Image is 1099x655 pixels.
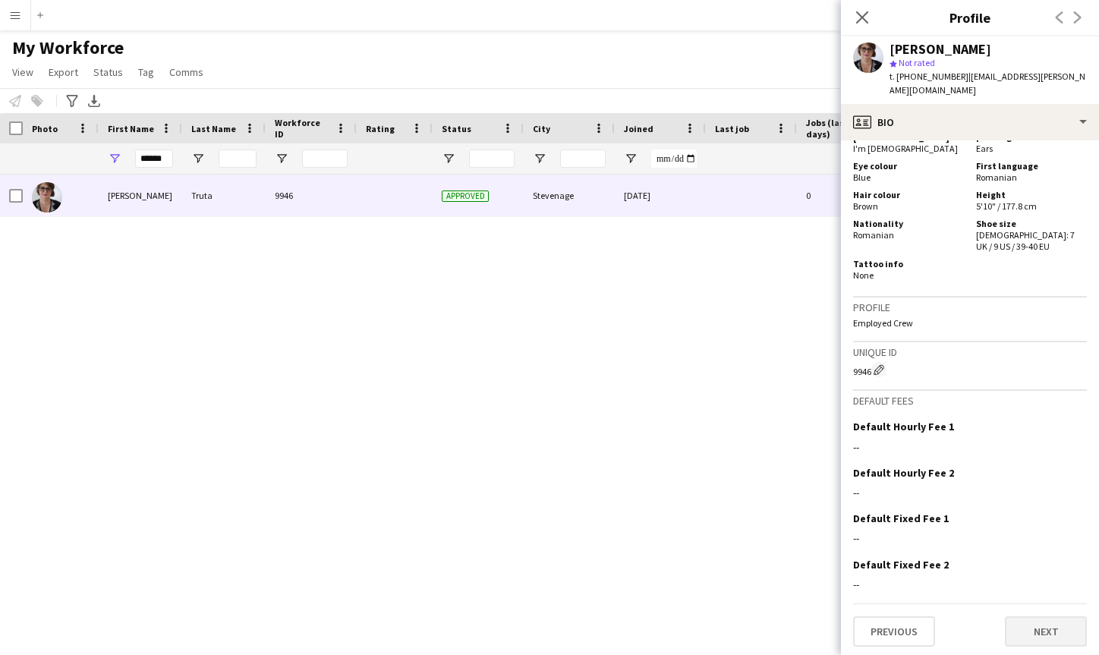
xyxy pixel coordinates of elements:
[442,191,489,202] span: Approved
[890,71,1085,96] span: | [EMAIL_ADDRESS][PERSON_NAME][DOMAIN_NAME]
[182,175,266,216] div: Truta
[976,143,993,154] span: Ears
[12,65,33,79] span: View
[442,123,471,134] span: Status
[6,62,39,82] a: View
[853,301,1087,314] h3: Profile
[853,269,874,281] span: None
[219,150,257,168] input: Last Name Filter Input
[132,62,160,82] a: Tag
[853,229,894,241] span: Romanian
[560,150,606,168] input: City Filter Input
[715,123,749,134] span: Last job
[806,117,868,140] span: Jobs (last 90 days)
[853,420,954,433] h3: Default Hourly Fee 1
[12,36,124,59] span: My Workforce
[191,152,205,165] button: Open Filter Menu
[853,512,949,525] h3: Default Fixed Fee 1
[615,175,706,216] div: [DATE]
[853,345,1087,359] h3: Unique ID
[275,152,288,165] button: Open Filter Menu
[191,123,236,134] span: Last Name
[853,578,1087,591] div: --
[85,92,103,110] app-action-btn: Export XLSX
[533,152,546,165] button: Open Filter Menu
[1005,616,1087,647] button: Next
[169,65,203,79] span: Comms
[93,65,123,79] span: Status
[976,229,1075,252] span: [DEMOGRAPHIC_DATA]: 7 UK / 9 US / 39-40 EU
[976,218,1087,229] h5: Shoe size
[853,317,1087,329] p: Employed Crew
[853,466,954,480] h3: Default Hourly Fee 2
[853,558,949,572] h3: Default Fixed Fee 2
[163,62,209,82] a: Comms
[899,57,935,68] span: Not rated
[853,616,935,647] button: Previous
[302,150,348,168] input: Workforce ID Filter Input
[890,43,991,56] div: [PERSON_NAME]
[853,258,964,269] h5: Tattoo info
[135,150,173,168] input: First Name Filter Input
[469,150,515,168] input: Status Filter Input
[533,123,550,134] span: City
[797,175,896,216] div: 0
[853,440,1087,454] div: --
[841,104,1099,140] div: Bio
[853,172,871,183] span: Blue
[49,65,78,79] span: Export
[853,486,1087,499] div: --
[853,218,964,229] h5: Nationality
[99,175,182,216] div: [PERSON_NAME]
[266,175,357,216] div: 9946
[32,123,58,134] span: Photo
[853,143,958,154] span: I'm [DEMOGRAPHIC_DATA]
[32,182,62,213] img: Ramona Truta
[63,92,81,110] app-action-btn: Advanced filters
[853,394,1087,408] h3: Default fees
[366,123,395,134] span: Rating
[976,200,1037,212] span: 5'10" / 177.8 cm
[853,189,964,200] h5: Hair colour
[624,152,638,165] button: Open Filter Menu
[853,160,964,172] h5: Eye colour
[976,160,1087,172] h5: First language
[853,531,1087,545] div: --
[624,123,653,134] span: Joined
[853,200,878,212] span: Brown
[87,62,129,82] a: Status
[651,150,697,168] input: Joined Filter Input
[442,152,455,165] button: Open Filter Menu
[138,65,154,79] span: Tag
[108,152,121,165] button: Open Filter Menu
[976,172,1017,183] span: Romanian
[841,8,1099,27] h3: Profile
[275,117,329,140] span: Workforce ID
[524,175,615,216] div: Stevenage
[976,189,1087,200] h5: Height
[890,71,968,82] span: t. [PHONE_NUMBER]
[853,362,1087,377] div: 9946
[108,123,154,134] span: First Name
[43,62,84,82] a: Export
